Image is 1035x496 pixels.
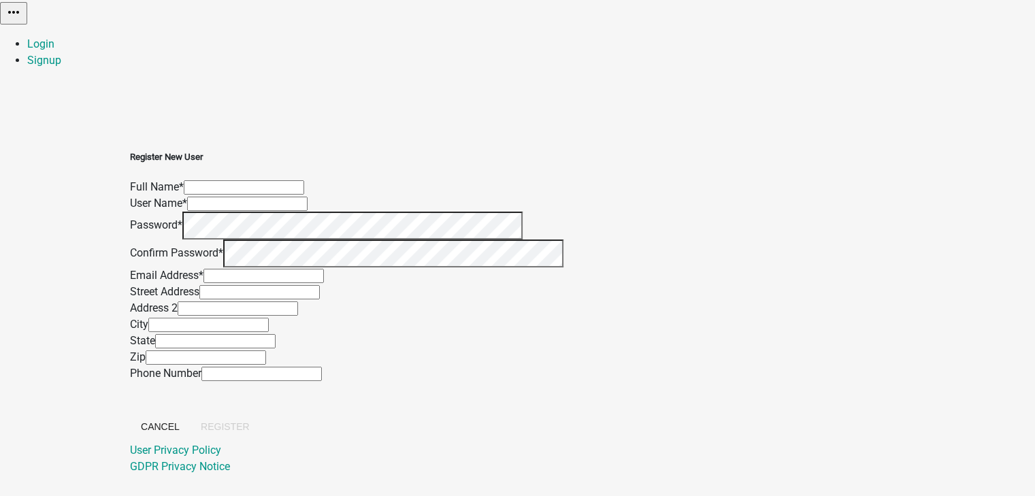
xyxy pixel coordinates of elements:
[5,4,22,20] i: more_horiz
[130,414,191,439] button: Cancel
[130,460,230,473] a: GDPR Privacy Notice
[27,54,61,67] a: Signup
[130,350,146,363] label: Zip
[130,269,203,282] label: Email Address
[130,444,221,457] a: User Privacy Policy
[130,318,148,331] label: City
[130,150,563,164] h5: Register New User
[190,414,261,439] button: Register
[130,367,201,380] label: Phone Number
[27,37,54,50] a: Login
[130,197,187,210] label: User Name
[130,218,182,231] label: Password
[130,180,184,193] label: Full Name
[130,334,155,347] label: State
[130,301,178,314] label: Address 2
[130,246,223,259] label: Confirm Password
[201,421,250,432] span: Register
[130,285,199,298] label: Street Address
